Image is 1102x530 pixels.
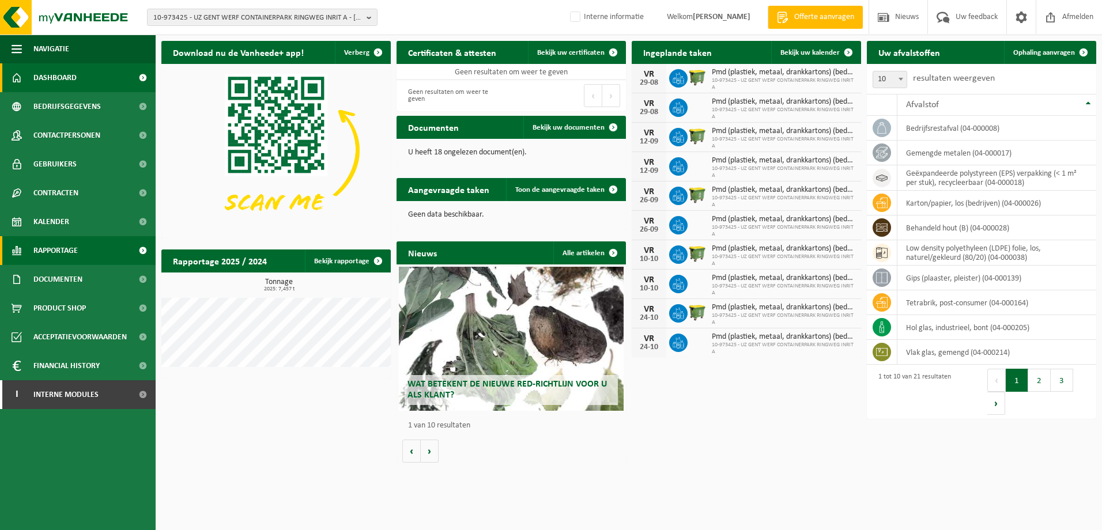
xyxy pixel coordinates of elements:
[897,165,1096,191] td: geëxpandeerde polystyreen (EPS) verpakking (< 1 m² per stuk), recycleerbaar (04-000018)
[397,64,626,80] td: Geen resultaten om weer te geven
[637,70,661,79] div: VR
[637,343,661,351] div: 24-10
[408,211,614,219] p: Geen data beschikbaar.
[568,9,644,26] label: Interne informatie
[712,342,855,355] span: 10-973425 - UZ GENT WERF CONTAINERPARK RINGWEG INRIT A
[768,6,863,29] a: Offerte aanvragen
[987,392,1005,415] button: Next
[33,63,77,92] span: Dashboard
[637,217,661,226] div: VR
[167,286,391,292] span: 2025: 7,457 t
[1051,369,1073,392] button: 3
[637,79,661,87] div: 29-08
[153,9,362,26] span: 10-973425 - UZ GENT WERF CONTAINERPARK RINGWEG INRIT A - [GEOGRAPHIC_DATA]
[712,244,855,253] span: Pmd (plastiek, metaal, drankkartons) (bedrijven)
[712,283,855,297] span: 10-973425 - UZ GENT WERF CONTAINERPARK RINGWEG INRIT A
[712,136,855,150] span: 10-973425 - UZ GENT WERF CONTAINERPARK RINGWEG INRIT A
[693,13,750,21] strong: [PERSON_NAME]
[637,158,661,167] div: VR
[407,380,607,400] span: Wat betekent de nieuwe RED-richtlijn voor u als klant?
[712,224,855,238] span: 10-973425 - UZ GENT WERF CONTAINERPARK RINGWEG INRIT A
[33,121,100,150] span: Contactpersonen
[523,116,625,139] a: Bekijk uw documenten
[712,185,855,195] span: Pmd (plastiek, metaal, drankkartons) (bedrijven)
[712,253,855,267] span: 10-973425 - UZ GENT WERF CONTAINERPARK RINGWEG INRIT A
[897,116,1096,141] td: bedrijfsrestafval (04-000008)
[637,128,661,138] div: VR
[397,41,508,63] h2: Certificaten & attesten
[637,314,661,322] div: 24-10
[33,236,78,265] span: Rapportage
[897,315,1096,340] td: hol glas, industrieel, bont (04-000205)
[712,303,855,312] span: Pmd (plastiek, metaal, drankkartons) (bedrijven)
[397,116,470,138] h2: Documenten
[161,41,315,63] h2: Download nu de Vanheede+ app!
[12,380,22,409] span: I
[897,340,1096,365] td: vlak glas, gemengd (04-000214)
[161,249,278,272] h2: Rapportage 2025 / 2024
[712,332,855,342] span: Pmd (plastiek, metaal, drankkartons) (bedrijven)
[637,226,661,234] div: 26-09
[33,380,99,409] span: Interne modules
[632,41,723,63] h2: Ingeplande taken
[637,167,661,175] div: 12-09
[533,124,605,131] span: Bekijk uw documenten
[771,41,860,64] a: Bekijk uw kalender
[712,312,855,326] span: 10-973425 - UZ GENT WERF CONTAINERPARK RINGWEG INRIT A
[637,275,661,285] div: VR
[1004,41,1095,64] a: Ophaling aanvragen
[305,249,390,272] a: Bekijk rapportage
[147,9,378,26] button: 10-973425 - UZ GENT WERF CONTAINERPARK RINGWEG INRIT A - [GEOGRAPHIC_DATA]
[33,92,101,121] span: Bedrijfsgegevens
[780,49,840,56] span: Bekijk uw kalender
[515,186,605,194] span: Toon de aangevraagde taken
[913,74,995,83] label: resultaten weergeven
[1013,49,1075,56] span: Ophaling aanvragen
[712,195,855,209] span: 10-973425 - UZ GENT WERF CONTAINERPARK RINGWEG INRIT A
[602,84,620,107] button: Next
[33,150,77,179] span: Gebruikers
[397,178,501,200] h2: Aangevraagde taken
[712,156,855,165] span: Pmd (plastiek, metaal, drankkartons) (bedrijven)
[637,196,661,205] div: 26-09
[408,149,614,157] p: U heeft 18 ongelezen document(en).
[637,334,661,343] div: VR
[873,71,907,88] span: 10
[421,440,439,463] button: Volgende
[402,440,421,463] button: Vorige
[33,294,86,323] span: Product Shop
[712,165,855,179] span: 10-973425 - UZ GENT WERF CONTAINERPARK RINGWEG INRIT A
[537,49,605,56] span: Bekijk uw certificaten
[688,185,707,205] img: WB-1100-HPE-GN-50
[33,179,78,207] span: Contracten
[688,126,707,146] img: WB-1100-HPE-GN-50
[637,246,661,255] div: VR
[897,240,1096,266] td: low density polyethyleen (LDPE) folie, los, naturel/gekleurd (80/20) (04-000038)
[33,323,127,351] span: Acceptatievoorwaarden
[712,127,855,136] span: Pmd (plastiek, metaal, drankkartons) (bedrijven)
[344,49,369,56] span: Verberg
[637,305,661,314] div: VR
[688,302,707,322] img: WB-1100-HPE-GN-50
[584,84,602,107] button: Previous
[712,274,855,283] span: Pmd (plastiek, metaal, drankkartons) (bedrijven)
[712,107,855,120] span: 10-973425 - UZ GENT WERF CONTAINERPARK RINGWEG INRIT A
[33,35,69,63] span: Navigatie
[897,191,1096,215] td: karton/papier, los (bedrijven) (04-000026)
[397,241,448,264] h2: Nieuws
[712,68,855,77] span: Pmd (plastiek, metaal, drankkartons) (bedrijven)
[688,244,707,263] img: WB-1100-HPE-GN-50
[33,265,82,294] span: Documenten
[906,100,939,109] span: Afvalstof
[897,266,1096,290] td: gips (plaaster, pleister) (04-000139)
[897,215,1096,240] td: behandeld hout (B) (04-000028)
[688,67,707,87] img: WB-1100-HPE-GN-50
[335,41,390,64] button: Verberg
[528,41,625,64] a: Bekijk uw certificaten
[867,41,952,63] h2: Uw afvalstoffen
[33,351,100,380] span: Financial History
[553,241,625,264] a: Alle artikelen
[161,64,391,236] img: Download de VHEPlus App
[637,99,661,108] div: VR
[408,422,620,430] p: 1 van 10 resultaten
